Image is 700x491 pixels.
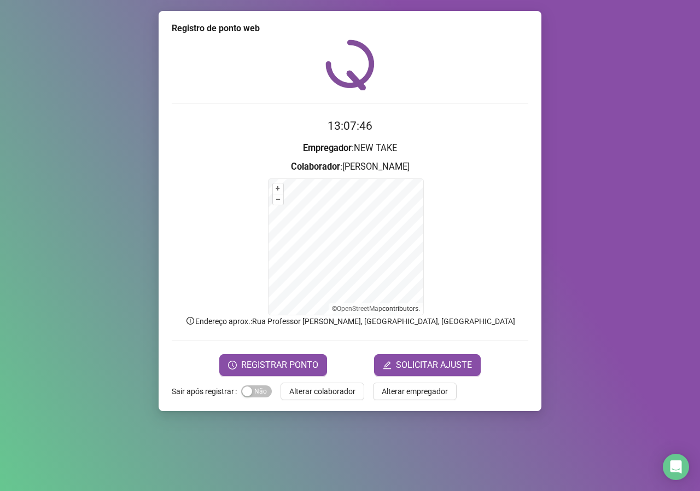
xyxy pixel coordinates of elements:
[303,143,352,153] strong: Empregador
[373,383,457,400] button: Alterar empregador
[663,454,689,480] div: Open Intercom Messenger
[172,141,528,155] h3: : NEW TAKE
[228,361,237,369] span: clock-circle
[172,383,241,400] label: Sair após registrar
[241,359,318,372] span: REGISTRAR PONTO
[337,305,382,313] a: OpenStreetMap
[332,305,420,313] li: © contributors.
[374,354,481,376] button: editSOLICITAR AJUSTE
[273,194,283,205] button: –
[185,316,195,326] span: info-circle
[172,160,528,174] h3: : [PERSON_NAME]
[273,183,283,194] button: +
[383,361,392,369] span: edit
[325,39,375,90] img: QRPoint
[396,359,472,372] span: SOLICITAR AJUSTE
[291,161,340,172] strong: Colaborador
[172,315,528,327] p: Endereço aprox. : Rua Professor [PERSON_NAME], [GEOGRAPHIC_DATA], [GEOGRAPHIC_DATA]
[289,385,355,397] span: Alterar colaborador
[328,119,372,132] time: 13:07:46
[219,354,327,376] button: REGISTRAR PONTO
[281,383,364,400] button: Alterar colaborador
[172,22,528,35] div: Registro de ponto web
[382,385,448,397] span: Alterar empregador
